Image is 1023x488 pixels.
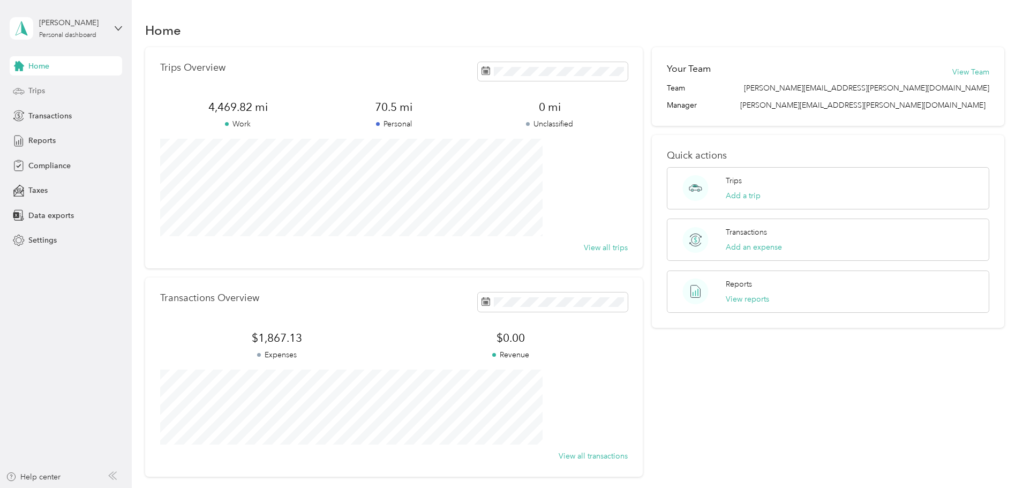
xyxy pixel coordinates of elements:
p: Transactions [726,227,767,238]
button: View all trips [584,242,628,253]
p: Personal [316,118,472,130]
h2: Your Team [667,62,711,76]
span: Team [667,82,685,94]
span: [PERSON_NAME][EMAIL_ADDRESS][PERSON_NAME][DOMAIN_NAME] [744,82,989,94]
span: Trips [28,85,45,96]
span: Transactions [28,110,72,122]
button: Help center [6,471,61,483]
button: View Team [952,66,989,78]
p: Trips [726,175,742,186]
p: Transactions Overview [160,292,259,304]
div: Personal dashboard [39,32,96,39]
button: Add an expense [726,242,782,253]
span: Data exports [28,210,74,221]
button: View reports [726,294,769,305]
span: Compliance [28,160,71,171]
p: Reports [726,279,752,290]
span: Reports [28,135,56,146]
span: Manager [667,100,697,111]
p: Expenses [160,349,394,361]
iframe: Everlance-gr Chat Button Frame [963,428,1023,488]
h1: Home [145,25,181,36]
p: Unclassified [472,118,628,130]
span: Settings [28,235,57,246]
span: Home [28,61,49,72]
span: 4,469.82 mi [160,100,316,115]
span: 70.5 mi [316,100,472,115]
p: Quick actions [667,150,989,161]
span: 0 mi [472,100,628,115]
button: View all transactions [559,451,628,462]
span: Taxes [28,185,48,196]
p: Revenue [394,349,627,361]
p: Work [160,118,316,130]
div: [PERSON_NAME] [39,17,106,28]
p: Trips Overview [160,62,225,73]
span: $0.00 [394,331,627,346]
span: $1,867.13 [160,331,394,346]
span: [PERSON_NAME][EMAIL_ADDRESS][PERSON_NAME][DOMAIN_NAME] [740,101,986,110]
button: Add a trip [726,190,761,201]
